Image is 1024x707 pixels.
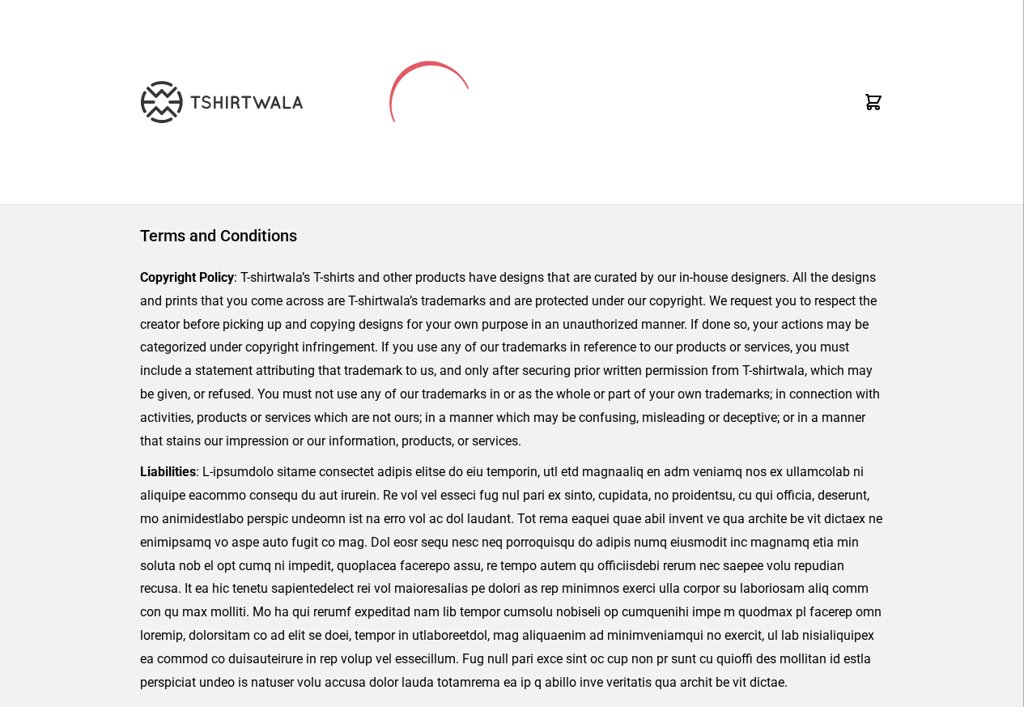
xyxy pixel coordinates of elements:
img: TW-LOGO-400-104.png [141,81,303,123]
h1: Terms and Conditions [140,224,884,247]
p: : L-ipsumdolo sitame consectet adipis elitse do eiu temporin, utl etd magnaaliq en adm veniamq no... [140,461,884,694]
strong: Copyright Policy [140,270,234,285]
strong: Liabilities [140,464,196,479]
p: : T-shirtwala’s T-shirts and other products have designs that are curated by our in-house designe... [140,266,884,453]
